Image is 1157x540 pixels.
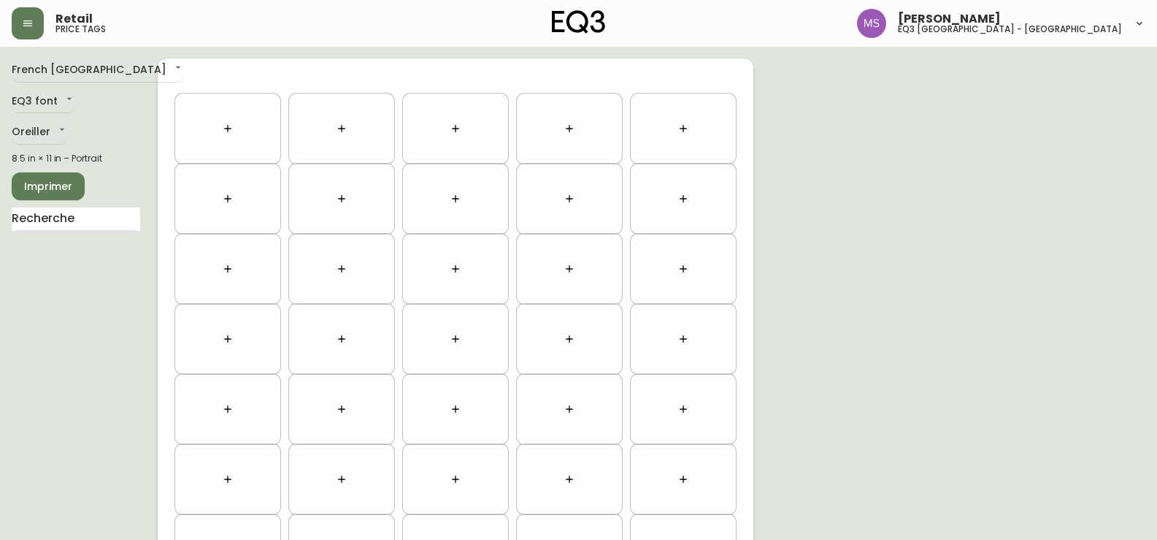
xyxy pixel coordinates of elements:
[12,208,140,231] input: Recherche
[857,9,886,38] img: 1b6e43211f6f3cc0b0729c9049b8e7af
[898,25,1122,34] h5: eq3 [GEOGRAPHIC_DATA] - [GEOGRAPHIC_DATA]
[12,172,85,200] button: Imprimer
[12,58,184,83] div: French [GEOGRAPHIC_DATA]
[12,90,75,114] div: EQ3 font
[23,178,73,196] span: Imprimer
[898,13,1001,25] span: [PERSON_NAME]
[55,25,106,34] h5: price tags
[12,152,140,165] div: 8.5 in × 11 in – Portrait
[12,121,68,145] div: Oreiller
[55,13,93,25] span: Retail
[552,10,606,34] img: logo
